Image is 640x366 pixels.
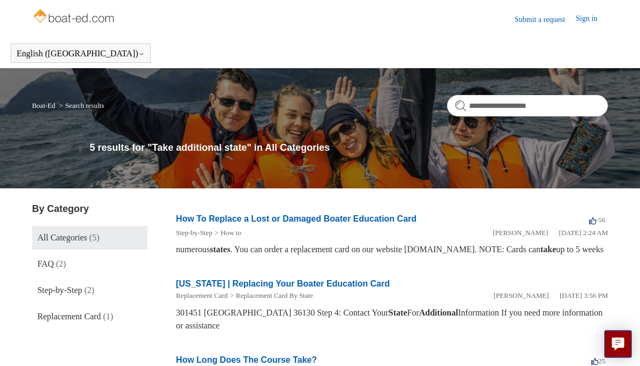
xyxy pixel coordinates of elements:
[32,226,147,250] a: All Categories (5)
[32,101,57,109] li: Boat-Ed
[493,228,548,238] li: [PERSON_NAME]
[32,279,147,302] a: Step-by-Step (2)
[176,228,212,238] li: Step-by-Step
[38,312,101,321] span: Replacement Card
[540,245,556,254] em: take
[212,228,241,238] li: How to
[589,216,605,224] span: -56
[176,243,608,256] div: numerous . You can order a replacement card on our website [DOMAIN_NAME]. NOTE: Cards can up to 5...
[176,291,227,299] a: Replacement Card
[604,330,632,358] button: Live chat
[103,312,113,321] span: (1)
[228,290,313,301] li: Replacement Card By State
[591,357,605,365] span: 25
[389,308,407,317] em: State
[32,6,117,28] img: Boat-Ed Help Center home page
[176,214,416,223] a: How To Replace a Lost or Damaged Boater Education Card
[90,233,100,242] span: (5)
[176,306,608,332] div: 301451 [GEOGRAPHIC_DATA] 36130 Step 4: Contact Your For Information If you need more information ...
[447,95,608,116] input: Search
[17,49,145,58] button: English ([GEOGRAPHIC_DATA])
[494,290,549,301] li: [PERSON_NAME]
[32,101,55,109] a: Boat-Ed
[176,290,227,301] li: Replacement Card
[236,291,313,299] a: Replacement Card By State
[515,14,576,25] a: Submit a request
[176,279,390,288] a: [US_STATE] | Replacing Your Boater Education Card
[57,101,104,109] li: Search results
[221,229,242,237] a: How to
[419,308,458,317] em: Additional
[38,286,83,295] span: Step-by-Step
[176,355,317,364] a: How Long Does The Course Take?
[32,305,147,328] a: Replacement Card (1)
[90,141,608,155] h1: 5 results for "Take additional state" in All Categories
[176,229,212,237] a: Step-by-Step
[56,259,66,268] span: (2)
[84,286,94,295] span: (2)
[560,291,608,299] time: 05/21/2024, 15:56
[32,252,147,276] a: FAQ (2)
[38,233,87,242] span: All Categories
[210,245,230,254] em: states
[32,202,147,216] h3: By Category
[38,259,54,268] span: FAQ
[576,13,608,26] a: Sign in
[559,229,608,237] time: 03/11/2022, 02:24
